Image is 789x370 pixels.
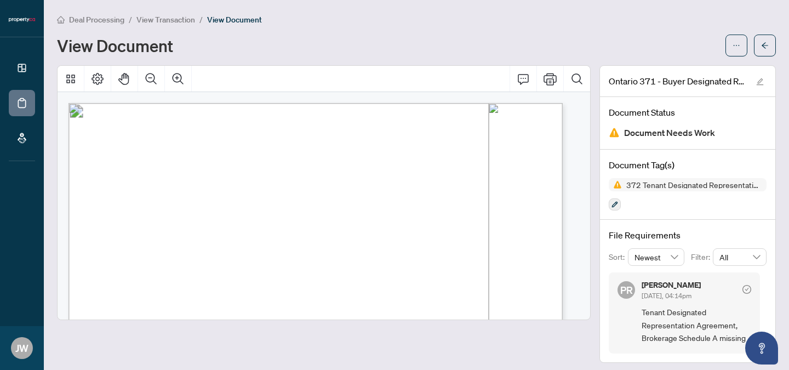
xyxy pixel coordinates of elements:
span: All [719,249,760,265]
span: Document Needs Work [624,126,715,140]
h5: [PERSON_NAME] [642,281,701,289]
span: View Document [207,15,262,25]
h4: Document Status [609,106,767,119]
span: View Transaction [136,15,195,25]
h1: View Document [57,37,173,54]
p: Filter: [691,251,713,263]
span: PR [620,282,633,298]
span: [DATE], 04:14pm [642,292,691,300]
img: Document Status [609,127,620,138]
span: JW [15,340,28,356]
img: logo [9,16,35,23]
span: Newest [634,249,678,265]
span: 372 Tenant Designated Representation Agreement with Company Schedule A [622,181,767,189]
span: Ontario 371 - Buyer Designated Representation Agreement - Authority for Purchase or Lease 6 2 1.pdf [609,75,746,88]
img: Status Icon [609,178,622,191]
span: home [57,16,65,24]
h4: File Requirements [609,229,767,242]
span: ellipsis [733,42,740,49]
h4: Document Tag(s) [609,158,767,172]
span: Tenant Designated Representation Agreement, Brokerage Schedule A missing [642,306,751,344]
button: Open asap [745,332,778,365]
p: Sort: [609,251,628,263]
li: / [199,13,203,26]
li: / [129,13,132,26]
span: check-circle [742,285,751,294]
span: Deal Processing [69,15,124,25]
span: arrow-left [761,42,769,49]
span: edit [756,78,764,86]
